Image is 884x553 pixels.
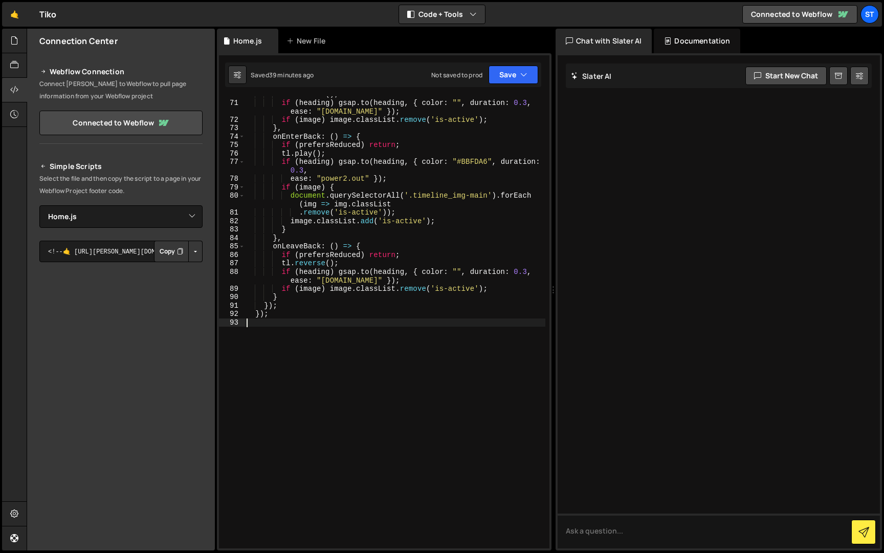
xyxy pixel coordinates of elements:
[556,29,652,53] div: Chat with Slater AI
[286,36,329,46] div: New File
[745,67,827,85] button: Start new chat
[219,242,245,251] div: 85
[219,192,245,208] div: 80
[39,173,203,197] p: Select the file and then copy the script to a page in your Webflow Project footer code.
[219,208,245,217] div: 81
[39,160,203,173] h2: Simple Scripts
[219,259,245,268] div: 87
[39,78,203,102] p: Connect [PERSON_NAME] to Webflow to pull page information from your Webflow project
[219,141,245,150] div: 75
[219,302,245,310] div: 91
[269,71,314,79] div: 39 minutes ago
[742,5,857,24] a: Connected to Webflow
[154,241,203,262] div: Button group with nested dropdown
[39,279,204,371] iframe: YouTube video player
[39,111,203,135] a: Connected to Webflow
[219,116,245,124] div: 72
[39,241,203,262] textarea: <!--🤙 [URL][PERSON_NAME][DOMAIN_NAME]> <script>document.addEventListener("DOMContentLoaded", func...
[860,5,879,24] a: St
[219,133,245,141] div: 74
[219,268,245,285] div: 88
[219,225,245,234] div: 83
[219,183,245,192] div: 79
[219,158,245,175] div: 77
[654,29,740,53] div: Documentation
[431,71,482,79] div: Not saved to prod
[219,99,245,116] div: 71
[219,175,245,183] div: 78
[2,2,27,27] a: 🤙
[489,66,538,84] button: Save
[219,293,245,302] div: 90
[233,36,262,46] div: Home.js
[219,234,245,243] div: 84
[219,310,245,318] div: 92
[39,378,204,470] iframe: YouTube video player
[219,318,245,327] div: 93
[219,217,245,226] div: 82
[399,5,485,24] button: Code + Tools
[39,8,57,20] div: Tiko
[219,124,245,133] div: 73
[219,251,245,260] div: 86
[39,66,203,78] h2: Webflow Connection
[251,71,314,79] div: Saved
[39,35,118,47] h2: Connection Center
[571,71,612,81] h2: Slater AI
[219,150,245,158] div: 76
[154,241,189,262] button: Copy
[219,285,245,293] div: 89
